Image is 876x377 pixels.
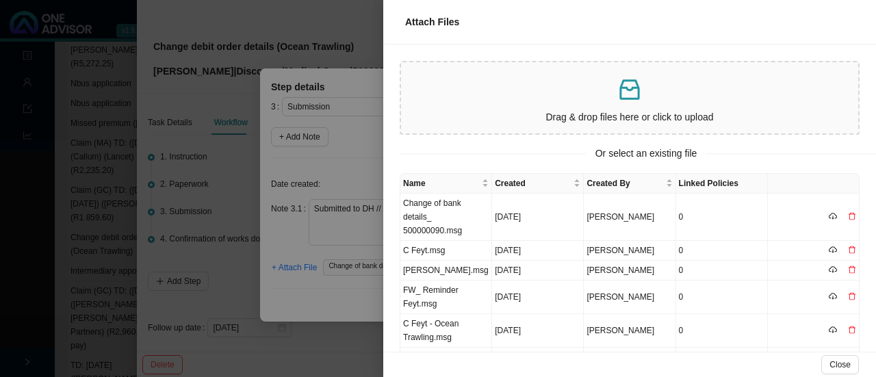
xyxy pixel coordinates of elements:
span: [PERSON_NAME] [587,292,654,302]
td: 0 [676,241,768,261]
button: Close [821,355,859,374]
span: inboxDrag & drop files here or click to upload [401,62,858,133]
span: delete [848,265,856,274]
th: Name [400,174,492,194]
span: cloud-download [829,326,837,334]
td: C Feyt - Ocean Trawling.msg [400,314,492,348]
td: [DATE] [492,194,584,241]
td: C Feyt.msg [400,241,492,261]
span: cloud-download [829,292,837,300]
td: 0 [676,314,768,348]
span: [PERSON_NAME] [587,212,654,222]
th: Created By [584,174,675,194]
span: Attach Files [405,16,459,27]
span: [PERSON_NAME] [587,265,654,275]
th: Created [492,174,584,194]
span: Close [829,358,851,372]
span: Created By [587,177,662,190]
span: delete [848,326,856,334]
td: Change of bank details_ 500000090.msg [400,194,492,241]
td: 0 [676,261,768,281]
span: cloud-download [829,212,837,220]
span: inbox [616,76,643,103]
span: Name [403,177,479,190]
td: [DATE] [492,281,584,314]
span: [PERSON_NAME] [587,326,654,335]
span: cloud-download [829,265,837,274]
span: delete [848,212,856,220]
td: 0 [676,194,768,241]
span: cloud-download [829,246,837,254]
p: Drag & drop files here or click to upload [407,109,853,125]
span: delete [848,246,856,254]
td: [DATE] [492,241,584,261]
td: [PERSON_NAME].msg [400,261,492,281]
td: [DATE] [492,314,584,348]
td: 0 [676,281,768,314]
th: Linked Policies [676,174,768,194]
span: [PERSON_NAME] [587,246,654,255]
td: FW_ Reminder Feyt.msg [400,281,492,314]
span: delete [848,292,856,300]
span: Created [495,177,571,190]
span: Or select an existing file [586,146,707,161]
td: [DATE] [492,261,584,281]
